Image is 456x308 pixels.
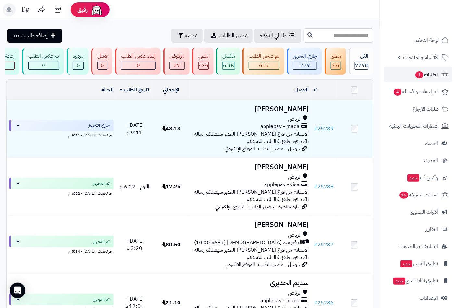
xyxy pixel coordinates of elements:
[121,62,155,69] div: 0
[259,62,269,69] span: 615
[225,261,300,268] span: جوجل - مصدر الطلب: الموقع الإلكتروني
[288,231,302,239] span: الرياض
[314,125,317,133] span: #
[137,62,140,69] span: 0
[65,48,90,75] a: مردود 0
[192,279,309,287] h3: سديم الحديري
[293,62,317,69] div: 229
[73,62,83,69] div: 0
[331,62,341,69] div: 46
[169,53,185,60] div: مرفوض
[198,53,209,60] div: ملغي
[93,296,110,303] span: تم التجهيز
[163,86,179,94] a: الإجمالي
[171,29,203,43] button: تصفية
[9,247,114,254] div: اخر تحديث: [DATE] - 5:34 م
[403,53,439,62] span: الأقسام والمنتجات
[384,290,452,306] a: الإعدادات
[223,62,235,69] div: 6256
[384,101,452,117] a: طلبات الإرجاع
[288,290,302,297] span: الرياض
[407,174,419,182] span: جديد
[98,62,107,69] div: 0
[399,192,408,199] span: 16
[223,62,234,69] span: 6.3K
[162,48,191,75] a: مرفوض 37
[314,86,317,94] a: #
[93,238,110,245] span: تم التجهيز
[384,153,452,168] a: المدونة
[384,32,452,48] a: لوحة التحكم
[121,53,156,60] div: إلغاء عكس الطلب
[254,29,301,43] a: طلباتي المُوكلة
[192,163,309,171] h3: [PERSON_NAME]
[384,170,452,185] a: وآتس آبجديد
[192,105,309,113] h3: [PERSON_NAME]
[120,183,149,191] span: اليوم - 6:22 م
[215,48,241,75] a: مكتمل 6.3K
[185,32,197,40] span: تصفية
[162,183,181,191] span: 17.25
[384,221,452,237] a: التقارير
[191,48,215,75] a: ملغي 426
[400,260,412,267] span: جديد
[29,62,59,69] div: 0
[194,246,309,261] span: الاستلام من فرع [PERSON_NAME] الغدير سيصلكم رسالة تاكيد فور جاهزية الطلب للاستلام
[384,239,452,254] a: التطبيقات والخدمات
[260,297,300,304] span: applepay - mada
[393,278,405,285] span: جديد
[73,53,84,60] div: مردود
[419,293,438,302] span: الإعدادات
[174,62,180,69] span: 37
[331,53,341,60] div: معلق
[323,48,347,75] a: معلق 46
[415,71,423,78] span: 1
[199,62,208,69] span: 426
[314,241,317,249] span: #
[42,62,45,69] span: 0
[241,48,286,75] a: تم شحن الطلب 615
[384,136,452,151] a: العملاء
[384,84,452,100] a: المراجعات والأسئلة4
[101,62,104,69] span: 0
[288,173,302,181] span: الرياض
[194,188,309,203] span: الاستلام من فرع [PERSON_NAME] الغدير سيصلكم رسالة تاكيد فور جاهزية الطلب للاستلام
[314,183,317,191] span: #
[425,139,438,148] span: العملاء
[77,62,80,69] span: 0
[314,241,334,249] a: #25287
[90,3,103,16] img: ai-face.png
[425,225,438,234] span: التقارير
[215,203,300,211] span: زيارة مباشرة - مصدر الطلب: الموقع الإلكتروني
[415,36,439,45] span: لوحة التحكم
[424,156,438,165] span: المدونة
[219,32,247,40] span: تصدير الطلبات
[389,122,439,131] span: إشعارات التحويلات البنكية
[407,173,438,182] span: وآتس آب
[222,53,235,60] div: مكتمل
[17,3,33,18] a: تحديثات المنصة
[314,299,317,307] span: #
[393,87,439,96] span: المراجعات والأسئلة
[413,104,439,113] span: طلبات الإرجاع
[9,131,114,138] div: اخر تحديث: [DATE] - 9:11 م
[286,48,323,75] a: جاري التجهيز 229
[314,299,334,307] a: #25286
[162,299,181,307] span: 21.10
[162,125,181,133] span: 43.13
[170,62,184,69] div: 37
[355,53,368,60] div: الكل
[120,86,149,94] a: تاريخ الطلب
[347,48,375,75] a: الكل7798
[400,259,438,268] span: تطبيق المتجر
[415,70,439,79] span: الطلبات
[293,53,317,60] div: جاري التجهيز
[28,53,59,60] div: تم عكس الطلب
[114,48,162,75] a: إلغاء عكس الطلب 0
[89,122,110,129] span: جاري التجهيز
[399,190,439,199] span: السلات المتروكة
[10,283,25,298] div: Open Intercom Messenger
[225,145,300,153] span: جوجل - مصدر الطلب: الموقع الإلكتروني
[101,86,114,94] a: الحالة
[97,53,107,60] div: فشل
